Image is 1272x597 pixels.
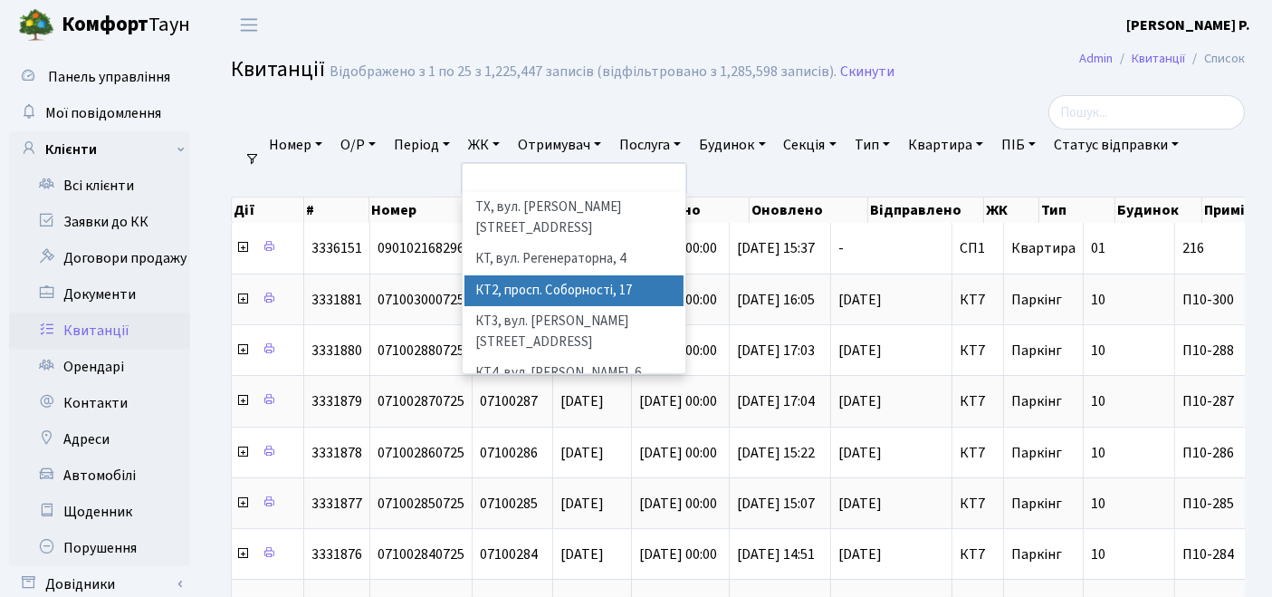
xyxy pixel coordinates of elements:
a: Всі клієнти [9,168,190,204]
span: [DATE] 00:00 [639,391,717,411]
a: Admin [1079,49,1113,68]
a: Статус відправки [1047,130,1186,160]
a: Тип [847,130,897,160]
b: [PERSON_NAME] Р. [1126,15,1250,35]
span: Мої повідомлення [45,103,161,123]
a: Послуга [612,130,688,160]
a: Орендарі [9,349,190,385]
a: Контакти [9,385,190,421]
b: Комфорт [62,10,148,39]
span: Паркінг [1011,443,1062,463]
a: Квартира [901,130,990,160]
button: Переключити навігацію [226,10,272,40]
span: [DATE] 00:00 [639,544,717,564]
span: КТ7 [960,293,996,307]
span: 3331880 [311,341,362,361]
th: # [304,197,369,223]
span: 10 [1091,391,1105,411]
span: [DATE] 00:00 [639,494,717,514]
span: КТ7 [960,446,996,460]
img: logo.png [18,7,54,43]
a: [PERSON_NAME] Р. [1126,14,1250,36]
span: 10 [1091,494,1105,514]
span: Таун [62,10,190,41]
a: Скинути [840,63,894,81]
span: Квартира [1011,238,1076,258]
a: Будинок [692,130,772,160]
a: Мої повідомлення [9,95,190,131]
span: КТ7 [960,547,996,562]
a: Порушення [9,530,190,566]
span: [DATE] 00:00 [639,443,717,463]
span: Паркінг [1011,391,1062,411]
span: Паркінг [1011,341,1062,361]
span: 090102168296 [378,238,464,258]
th: Дії [232,197,304,223]
a: ЖК [461,130,507,160]
span: [DATE] 15:22 [737,443,815,463]
span: Панель управління [48,67,170,87]
span: Паркінг [1011,494,1062,514]
a: Автомобілі [9,457,190,494]
li: КТ2, просп. Соборності, 17 [464,275,684,307]
span: 071002860725 [378,443,464,463]
th: ЖК [984,197,1039,223]
span: Квитанції [231,53,325,85]
span: [DATE] [838,446,944,460]
a: Квитанції [9,313,190,349]
span: [DATE] 15:07 [737,494,815,514]
a: Секція [777,130,844,160]
span: [DATE] [560,544,604,564]
span: 3331876 [311,544,362,564]
span: [DATE] 14:51 [737,544,815,564]
span: КТ7 [960,394,996,409]
span: 3331878 [311,443,362,463]
li: Список [1185,49,1245,69]
a: Номер [262,130,330,160]
input: Пошук... [1048,95,1245,130]
a: Панель управління [9,59,190,95]
span: [DATE] [838,496,944,511]
a: Адреси [9,421,190,457]
span: Паркінг [1011,544,1062,564]
th: Будинок [1115,197,1202,223]
span: [DATE] 17:03 [737,341,815,361]
span: 071002870725 [378,391,464,411]
span: [DATE] [560,391,604,411]
th: Оновлено [750,197,868,223]
span: [DATE] [560,443,604,463]
li: КТ, вул. Регенераторна, 4 [464,244,684,275]
span: 10 [1091,544,1105,564]
div: Відображено з 1 по 25 з 1,225,447 записів (відфільтровано з 1,285,598 записів). [330,63,837,81]
li: КТ3, вул. [PERSON_NAME][STREET_ADDRESS] [464,306,684,358]
span: КТ7 [960,496,996,511]
a: О/Р [333,130,383,160]
span: [DATE] [838,293,944,307]
span: 10 [1091,290,1105,310]
span: [DATE] [838,394,944,409]
span: 07100287 [480,391,538,411]
span: 07100285 [480,494,538,514]
a: Заявки до КК [9,204,190,240]
span: 3331877 [311,494,362,514]
span: [DATE] 16:05 [737,290,815,310]
span: 071002880725 [378,341,464,361]
span: [DATE] [838,547,944,562]
a: Квитанції [1132,49,1185,68]
th: Номер [369,197,471,223]
li: ТХ, вул. [PERSON_NAME][STREET_ADDRESS] [464,192,684,244]
span: Паркінг [1011,290,1062,310]
a: ПІБ [994,130,1043,160]
span: 07100286 [480,443,538,463]
span: 10 [1091,443,1105,463]
span: [DATE] [560,494,604,514]
nav: breadcrumb [1052,40,1272,78]
span: 3336151 [311,238,362,258]
span: 01 [1091,238,1105,258]
span: 10 [1091,341,1105,361]
th: Відправлено [868,197,983,223]
span: 071002840725 [378,544,464,564]
span: [DATE] 17:04 [737,391,815,411]
a: Документи [9,276,190,313]
span: 071003000725 [378,290,464,310]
